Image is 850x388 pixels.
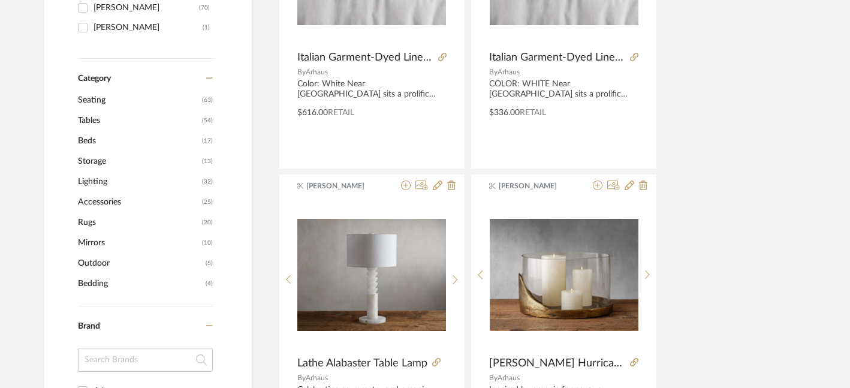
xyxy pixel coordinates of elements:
[78,110,199,131] span: Tables
[78,151,199,172] span: Storage
[202,131,213,151] span: (17)
[202,91,213,110] span: (63)
[297,68,306,76] span: By
[306,181,382,191] span: [PERSON_NAME]
[94,18,203,37] div: [PERSON_NAME]
[489,374,498,381] span: By
[297,219,446,330] img: Lathe Alabaster Table Lamp
[490,219,638,330] img: Myles Hurricane
[78,273,203,294] span: Bedding
[78,348,213,372] input: Search Brands
[489,79,638,100] div: COLOR: WHITE Near [GEOGRAPHIC_DATA] sits a prolific textile mill, where expert artisans continue ...
[328,109,354,117] span: Retail
[297,51,433,64] span: Italian Garment-Dyed Linen Duvet Set
[206,274,213,293] span: (4)
[202,233,213,252] span: (10)
[489,68,498,76] span: By
[206,254,213,273] span: (5)
[78,233,199,253] span: Mirrors
[297,357,427,370] span: Lathe Alabaster Table Lamp
[498,374,520,381] span: Arhaus
[202,213,213,232] span: (20)
[78,212,199,233] span: Rugs
[78,322,100,330] span: Brand
[78,90,199,110] span: Seating
[520,109,546,117] span: Retail
[202,111,213,130] span: (54)
[498,68,520,76] span: Arhaus
[78,253,203,273] span: Outdoor
[78,172,199,192] span: Lighting
[202,193,213,212] span: (25)
[297,374,306,381] span: By
[78,131,199,151] span: Beds
[297,200,446,350] div: 0
[202,172,213,191] span: (32)
[78,192,199,212] span: Accessories
[306,68,328,76] span: Arhaus
[489,109,520,117] span: $336.00
[499,181,574,191] span: [PERSON_NAME]
[489,357,625,370] span: [PERSON_NAME] Hurricane
[306,374,328,381] span: Arhaus
[489,51,625,64] span: Italian Garment-Dyed Linen Duvet
[78,74,111,84] span: Category
[297,79,447,100] div: Color: White Near [GEOGRAPHIC_DATA] sits a prolific textile mill, where expert artisans continue ...
[203,18,210,37] div: (1)
[202,152,213,171] span: (13)
[297,109,328,117] span: $616.00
